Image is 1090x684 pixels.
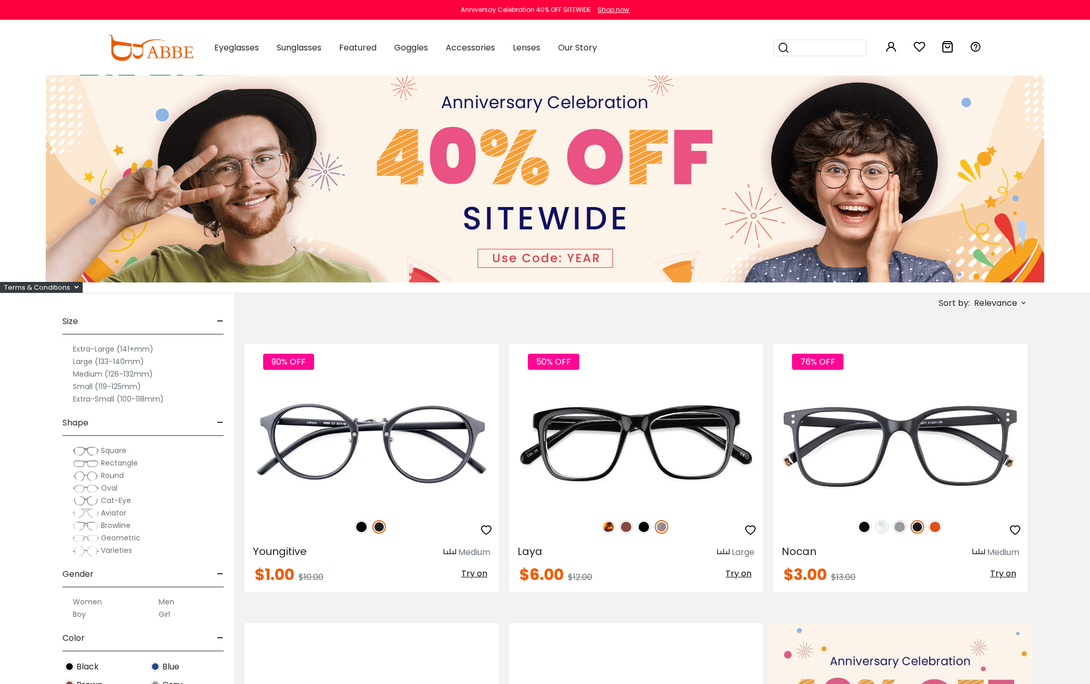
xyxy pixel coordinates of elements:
[101,445,126,456] span: Square
[159,596,174,608] label: Men
[214,42,259,54] span: Eyeglasses
[73,508,99,519] img: Aviator.png
[162,661,179,673] span: Blue
[73,608,86,621] label: Boy
[73,355,144,368] label: Large (133-140mm)
[911,520,924,534] img: Matte Black
[159,608,170,621] label: Girl
[73,368,153,380] label: Medium (126-132mm)
[446,42,495,54] span: Accessories
[893,520,906,534] img: Gray
[784,563,827,586] span: $3.00
[339,42,377,54] span: Featured
[394,42,428,54] span: Goggles
[987,567,1019,580] button: Try on
[73,596,102,608] label: Women
[928,520,942,534] img: Orange
[592,5,629,14] a: Shop now
[299,571,323,583] span: $10.00
[517,544,542,559] span: Laya
[217,410,224,435] span: -
[46,74,1044,282] img: promotion
[722,567,755,580] button: Try on
[101,495,131,506] span: Cat-Eye
[244,381,499,508] img: Matte-black Youngitive - Plastic ,Adjust Nose Pads
[619,520,633,534] img: Brown
[64,662,74,672] img: Black
[602,520,615,534] img: Leopard
[458,546,490,559] div: Medium
[101,508,126,518] span: Aviator
[458,567,490,580] button: Try on
[277,42,321,54] span: Sunglasses
[372,520,386,534] img: Matte Black
[73,380,141,393] label: Small (119-125mm)
[509,381,763,508] img: Gun Laya - Plastic ,Universal Bridge Fit
[568,571,592,583] span: $12.00
[73,446,99,456] img: Square.png
[73,546,99,557] img: Varieties.png
[717,548,730,556] img: size ruler
[150,662,160,672] img: Blue
[73,471,99,481] img: Round.png
[520,563,564,586] span: $6.00
[73,343,153,355] label: Extra-Large (141+mm)
[598,5,629,15] div: Shop now
[101,470,124,481] span: Round
[73,483,99,494] img: Oval.png
[655,520,668,534] img: Gun
[831,571,855,583] span: $13.00
[217,309,224,334] span: -
[461,567,487,579] span: Try on
[62,309,78,334] span: Size
[637,520,651,534] img: Black
[101,483,118,493] span: Oval
[46,74,74,81] h1: promotion
[972,548,985,556] img: size ruler
[217,626,224,651] span: -
[73,521,99,531] img: Browline.png
[355,520,368,534] img: Black
[773,381,1028,508] img: Matte-black Nocan - TR ,Universal Bridge Fit
[875,520,889,534] img: Clear
[62,410,88,435] span: Shape
[732,546,755,559] div: Large
[255,563,294,586] span: $1.00
[990,567,1016,579] span: Try on
[101,520,131,531] span: Browline
[217,562,224,587] span: -
[62,562,94,587] span: Gender
[782,544,816,559] span: Nocan
[263,354,314,370] span: 90% OFF
[101,545,132,556] span: Varieties
[444,548,456,556] img: size ruler
[513,42,540,54] span: Lenses
[558,42,597,54] span: Our Story
[987,546,1019,559] div: Medium
[108,35,193,61] img: abbeglasses.com
[101,458,138,468] span: Rectangle
[792,354,844,370] span: 76% OFF
[858,520,871,534] img: Black
[62,626,85,651] span: Color
[725,567,751,579] span: Try on
[528,354,579,370] span: 50% OFF
[73,393,164,405] label: Extra-Small (100-118mm)
[939,297,970,309] span: Sort by:
[101,533,140,543] span: Geometric
[461,5,591,15] div: Anniversay Celebration 40% OFF SITEWIDE
[76,661,99,673] span: Black
[73,533,99,544] img: Geometric.png
[73,496,99,506] img: Cat-Eye.png
[974,294,1017,313] span: Relevance
[253,544,307,559] span: Youngitive
[73,458,99,469] img: Rectangle.png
